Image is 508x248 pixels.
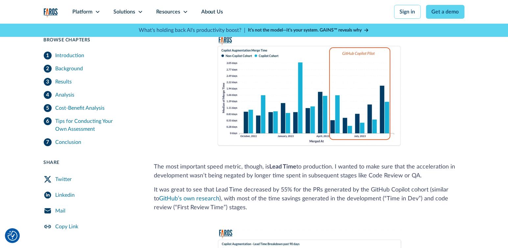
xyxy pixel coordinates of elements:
a: Introduction [44,49,138,62]
a: Get a demo [426,5,465,19]
div: Copy Link [56,223,79,231]
p: It was great to see that Lead Time decreased by 55% for the PRs generated by the GitHub Copilot c... [154,186,465,212]
a: Twitter Share [44,171,138,187]
div: Resources [156,8,180,16]
a: Tips for Conducting Your Own Assessment [44,115,138,136]
a: LinkedIn Share [44,187,138,203]
strong: Lead Time [270,164,297,170]
div: Background [56,65,83,73]
p: The most important speed metric, though, is to production. I wanted to make sure that the acceler... [154,163,465,180]
img: Faros AI chart comapring median merge time, with and without GitHub Copilot [216,34,402,147]
a: Cost-Benefit Analysis [44,101,138,115]
div: Results [56,78,72,86]
div: Share [44,159,138,166]
div: Cost-Benefit Analysis [56,104,105,112]
a: Results [44,75,138,88]
img: Logo of the analytics and reporting company Faros. [44,8,58,17]
div: Introduction [56,52,85,59]
a: Background [44,62,138,75]
div: Linkedin [56,191,75,199]
p: What's holding back AI's productivity boost? | [139,26,246,34]
a: Copy Link [44,219,138,235]
button: Cookie Settings [8,231,17,241]
div: Solutions [113,8,135,16]
a: Mail Share [44,203,138,219]
div: Mail [56,207,66,215]
a: Analysis [44,88,138,101]
a: Sign in [394,5,421,19]
div: Analysis [56,91,75,99]
img: Revisit consent button [8,231,17,241]
div: Twitter [56,175,72,183]
a: home [44,8,58,17]
strong: It’s not the model—it’s your system. GAINS™ reveals why [248,28,362,33]
a: Conclusion [44,136,138,149]
div: Browse Chapters [44,37,138,44]
a: GitHub’s own research [159,196,220,202]
a: It’s not the model—it’s your system. GAINS™ reveals why [248,27,369,34]
div: Tips for Conducting Your Own Assessment [56,117,138,133]
div: Conclusion [56,138,82,146]
div: Platform [72,8,92,16]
